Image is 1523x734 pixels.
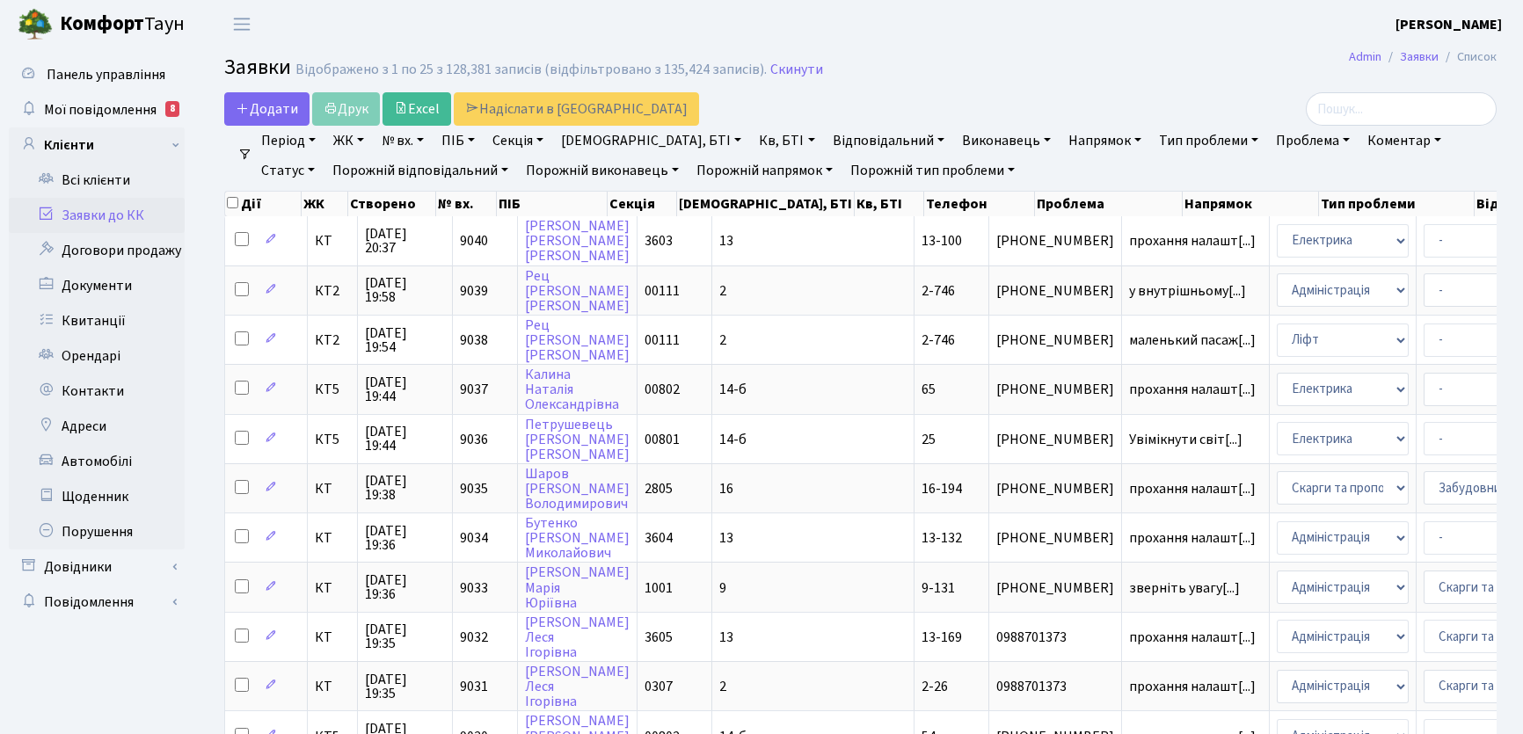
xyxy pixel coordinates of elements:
a: КалинаНаталіяОлександрівна [525,365,619,414]
a: Відповідальний [826,126,951,156]
span: 65 [922,380,936,399]
a: [PERSON_NAME]МаріяЮріївна [525,563,630,613]
span: 9040 [460,231,488,251]
a: Секція [485,126,550,156]
span: 9036 [460,430,488,449]
a: Всі клієнти [9,163,185,198]
a: Адреси [9,409,185,444]
a: Заявки [1400,47,1439,66]
span: 25 [922,430,936,449]
span: 14-б [719,430,747,449]
span: 3605 [645,628,673,647]
a: Порожній відповідальний [325,156,515,185]
span: зверніть увагу[...] [1129,578,1240,598]
span: Панель управління [47,65,165,84]
th: [DEMOGRAPHIC_DATA], БТІ [677,192,855,216]
span: КТ [315,581,350,595]
th: Проблема [1035,192,1184,216]
th: Напрямок [1183,192,1319,216]
a: Панель управління [9,57,185,92]
span: 0988701373 [996,630,1114,644]
span: Заявки [224,52,291,83]
span: Додати [236,99,298,119]
span: 13 [719,231,733,251]
span: у внутрішньому[...] [1129,281,1246,301]
span: КТ [315,531,350,545]
span: прохання налашт[...] [1129,231,1256,251]
div: Відображено з 1 по 25 з 128,381 записів (відфільтровано з 135,424 записів). [295,62,767,78]
span: 2 [719,331,726,350]
span: КТ2 [315,284,350,298]
span: [DATE] 19:38 [365,474,445,502]
span: 0307 [645,677,673,696]
span: 9032 [460,628,488,647]
button: Переключити навігацію [220,10,264,39]
a: Статус [254,156,322,185]
a: Договори продажу [9,233,185,268]
span: [DATE] 19:36 [365,573,445,601]
a: Квитанції [9,303,185,338]
span: 9033 [460,578,488,598]
span: прохання налашт[...] [1129,479,1256,498]
span: прохання налашт[...] [1129,677,1256,696]
span: 00111 [645,331,680,350]
a: Автомобілі [9,444,185,479]
span: [PHONE_NUMBER] [996,333,1114,347]
span: [PHONE_NUMBER] [996,284,1114,298]
span: [PHONE_NUMBER] [996,234,1114,248]
span: 13 [719,628,733,647]
a: Щоденник [9,479,185,514]
span: Таун [60,10,185,40]
span: [DATE] 19:44 [365,375,445,403]
span: КТ2 [315,333,350,347]
a: [PERSON_NAME]ЛесяІгорівна [525,613,630,662]
div: 8 [165,101,179,117]
nav: breadcrumb [1323,39,1523,76]
a: [PERSON_NAME] [1395,14,1502,35]
b: Комфорт [60,10,144,38]
img: logo.png [18,7,53,42]
a: Admin [1349,47,1381,66]
span: [PHONE_NUMBER] [996,482,1114,496]
span: 16 [719,479,733,498]
a: Коментар [1360,126,1448,156]
a: Скинути [770,62,823,78]
span: 9-131 [922,578,955,598]
a: Клієнти [9,127,185,163]
span: 9035 [460,479,488,498]
th: Секція [608,192,677,216]
b: [PERSON_NAME] [1395,15,1502,34]
a: Документи [9,268,185,303]
a: Бутенко[PERSON_NAME]Миколайович [525,513,630,563]
span: 00802 [645,380,680,399]
a: Петрушевець[PERSON_NAME][PERSON_NAME] [525,415,630,464]
span: 3604 [645,528,673,548]
a: Виконавець [955,126,1058,156]
span: 0988701373 [996,679,1114,694]
span: 3603 [645,231,673,251]
a: Мої повідомлення8 [9,92,185,127]
th: Дії [225,192,302,216]
span: [PHONE_NUMBER] [996,432,1114,447]
li: Список [1439,47,1497,67]
a: Проблема [1269,126,1357,156]
span: 2-26 [922,677,948,696]
span: маленький пасаж[...] [1129,331,1256,350]
span: 2-746 [922,281,955,301]
a: Довідники [9,549,185,585]
a: [PERSON_NAME]ЛесяІгорівна [525,662,630,711]
span: 16-194 [922,479,962,498]
span: КТ5 [315,382,350,396]
span: 2 [719,677,726,696]
a: Порожній напрямок [689,156,840,185]
span: [DATE] 19:58 [365,276,445,304]
span: [DATE] 20:37 [365,227,445,255]
span: 13 [719,528,733,548]
th: Телефон [924,192,1035,216]
a: Рец[PERSON_NAME][PERSON_NAME] [525,266,630,316]
span: [PHONE_NUMBER] [996,531,1114,545]
a: Заявки до КК [9,198,185,233]
a: [PERSON_NAME][PERSON_NAME][PERSON_NAME] [525,216,630,265]
span: 9038 [460,331,488,350]
span: 9034 [460,528,488,548]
